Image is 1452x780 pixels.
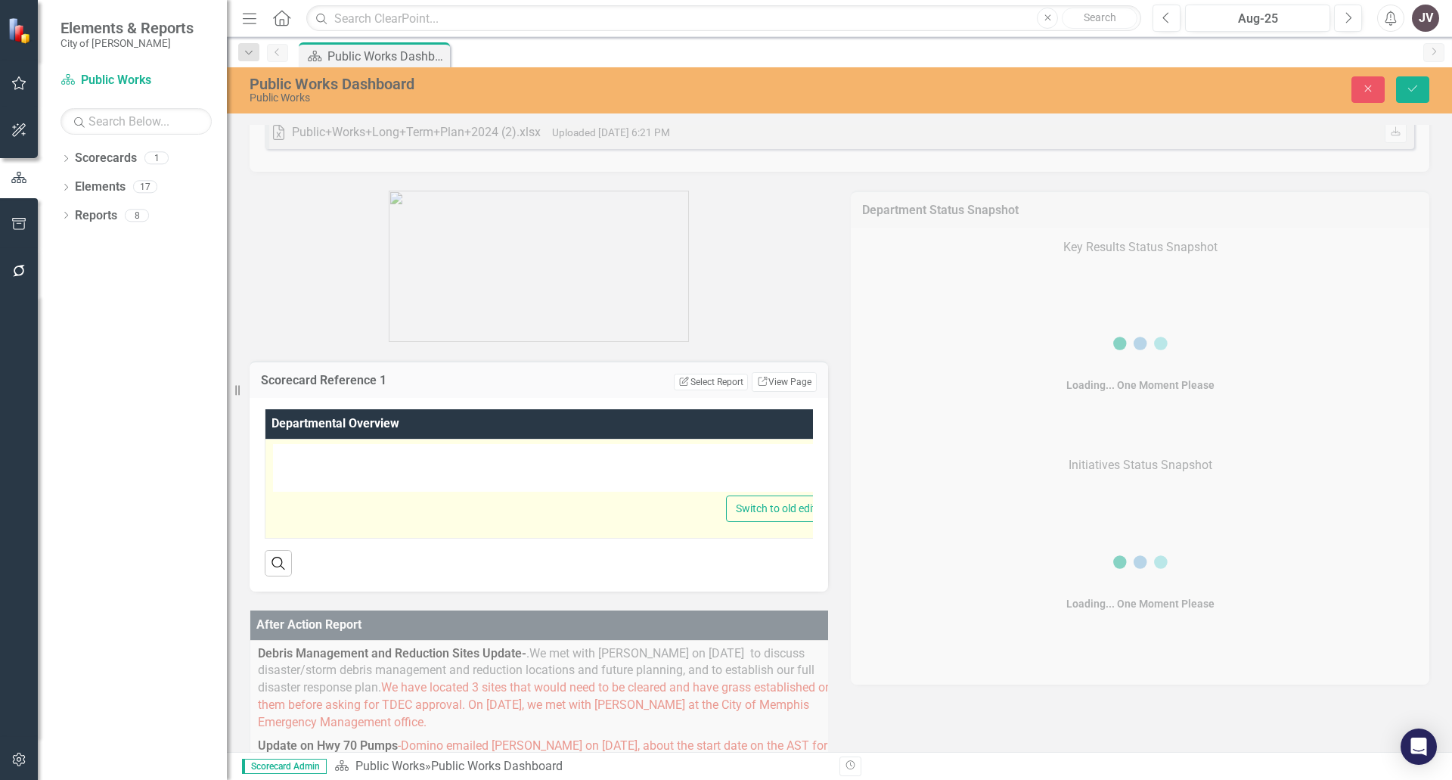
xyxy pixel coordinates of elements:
[752,372,817,392] a: View Page
[60,108,212,135] input: Search Below...
[60,37,194,49] small: City of [PERSON_NAME]
[1401,729,1437,765] div: Open Intercom Messenger
[1185,5,1330,32] button: Aug-25
[8,17,34,44] img: ClearPoint Strategy
[133,181,157,194] div: 17
[75,150,137,167] a: Scorecards
[242,759,327,774] span: Scorecard Admin
[1190,10,1325,28] div: Aug-25
[431,759,563,773] div: Public Works Dashboard
[1062,8,1137,29] button: Search
[1084,11,1116,23] span: Search
[75,179,126,196] a: Elements
[355,759,425,773] a: Public Works
[60,72,212,89] a: Public Works
[60,19,194,37] span: Elements & Reports
[334,758,828,775] div: »
[125,209,149,222] div: 8
[726,496,836,522] button: Switch to old editor
[327,47,446,66] div: Public Works Dashboard
[250,92,911,104] div: Public Works
[1412,5,1439,32] button: JV
[75,207,117,225] a: Reports
[261,374,521,387] h3: Scorecard Reference 1
[674,374,747,390] button: Select Report
[306,5,1141,32] input: Search ClearPoint...
[144,152,169,165] div: 1
[250,76,911,92] div: Public Works Dashboard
